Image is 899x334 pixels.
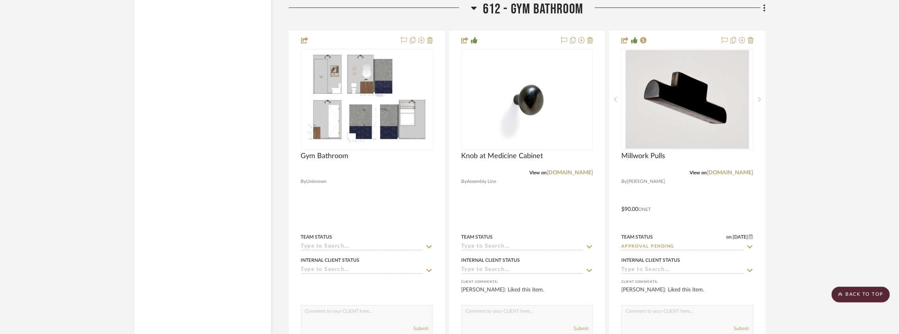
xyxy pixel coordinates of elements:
span: By [301,178,307,185]
span: View on [690,170,707,175]
span: Assembly Line [467,178,496,185]
a: [DOMAIN_NAME] [547,170,593,175]
div: Internal Client Status [461,257,520,264]
a: [DOMAIN_NAME] [707,170,753,175]
span: Knob at Medicine Cabinet [461,152,543,160]
span: Unknown [307,178,327,185]
button: Submit [734,325,749,332]
div: Team Status [461,233,493,241]
div: 0 [301,50,432,149]
span: By [621,178,627,185]
input: Type to Search… [301,267,423,274]
img: Knob at Medicine Cabinet [488,50,566,149]
scroll-to-top-button: BACK TO TOP [832,287,890,302]
div: Team Status [301,233,333,241]
span: [PERSON_NAME] [627,178,665,185]
input: Type to Search… [461,243,583,251]
span: By [461,178,467,185]
span: Millwork Pulls [621,152,665,160]
span: View on [529,170,547,175]
span: on [726,235,732,239]
img: Millwork Pulls [626,50,749,149]
div: [PERSON_NAME]: Liked this item. [621,286,753,302]
div: Internal Client Status [621,257,680,264]
div: Internal Client Status [301,257,360,264]
span: 612 - GYM BATHROOM [483,1,583,18]
input: Type to Search… [301,243,423,251]
input: Type to Search… [621,243,744,251]
input: Type to Search… [621,267,744,274]
button: Submit [574,325,589,332]
img: Gym Bathroom [302,54,432,145]
div: Team Status [621,233,653,241]
span: Gym Bathroom [301,152,349,160]
div: [PERSON_NAME]: Liked this item. [461,286,593,302]
span: [DATE] [732,234,749,240]
button: Submit [413,325,428,332]
input: Type to Search… [461,267,583,274]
